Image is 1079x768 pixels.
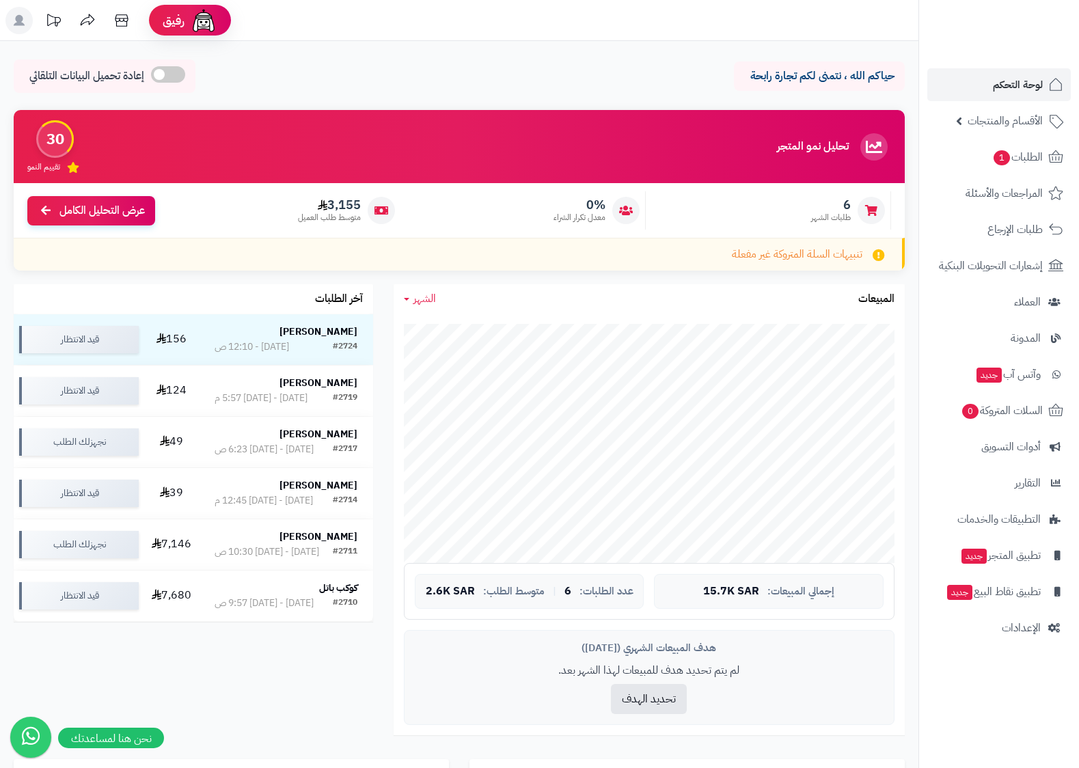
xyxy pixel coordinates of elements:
[315,293,363,305] h3: آخر الطلبات
[404,291,436,307] a: الشهر
[981,437,1041,456] span: أدوات التسويق
[968,111,1043,131] span: الأقسام والمنتجات
[927,612,1071,644] a: الإعدادات
[19,531,139,558] div: نجهزلك الطلب
[1014,292,1041,312] span: العملاء
[927,539,1071,572] a: تطبيق المتجرجديد
[19,326,139,353] div: قيد الانتظار
[19,480,139,507] div: قيد الانتظار
[190,7,217,34] img: ai-face.png
[927,141,1071,174] a: الطلبات1
[144,366,199,416] td: 124
[858,293,894,305] h3: المبيعات
[1015,474,1041,493] span: التقارير
[939,256,1043,275] span: إشعارات التحويلات البنكية
[27,161,60,173] span: تقييم النمو
[333,596,357,610] div: #2710
[333,545,357,559] div: #2711
[279,325,357,339] strong: [PERSON_NAME]
[579,586,633,597] span: عدد الطلبات:
[927,177,1071,210] a: المراجعات والأسئلة
[553,586,556,596] span: |
[279,376,357,390] strong: [PERSON_NAME]
[144,417,199,467] td: 49
[927,575,1071,608] a: تطبيق نقاط البيعجديد
[927,286,1071,318] a: العملاء
[927,503,1071,536] a: التطبيقات والخدمات
[927,467,1071,499] a: التقارير
[19,582,139,609] div: قيد الانتظار
[961,401,1043,420] span: السلات المتروكة
[987,220,1043,239] span: طلبات الإرجاع
[927,249,1071,282] a: إشعارات التحويلات البنكية
[415,663,884,678] p: لم يتم تحديد هدف للمبيعات لهذا الشهر بعد.
[319,581,357,595] strong: كوكب باتل
[993,75,1043,94] span: لوحة التحكم
[19,377,139,404] div: قيد الانتظار
[413,290,436,307] span: الشهر
[279,530,357,544] strong: [PERSON_NAME]
[966,184,1043,203] span: المراجعات والأسئلة
[298,197,361,212] span: 3,155
[415,641,884,655] div: هدف المبيعات الشهري ([DATE])
[19,428,139,456] div: نجهزلك الطلب
[298,212,361,223] span: متوسط طلب العميل
[946,582,1041,601] span: تطبيق نقاط البيع
[811,212,851,223] span: طلبات الشهر
[483,586,545,597] span: متوسط الطلب:
[144,314,199,365] td: 156
[215,340,289,354] div: [DATE] - 12:10 ص
[767,586,834,597] span: إجمالي المبيعات:
[215,392,308,405] div: [DATE] - [DATE] 5:57 م
[927,394,1071,427] a: السلات المتروكة0
[927,68,1071,101] a: لوحة التحكم
[777,141,849,153] h3: تحليل نمو المتجر
[426,586,475,598] span: 2.6K SAR
[144,519,199,570] td: 7,146
[279,478,357,493] strong: [PERSON_NAME]
[215,545,319,559] div: [DATE] - [DATE] 10:30 ص
[1011,329,1041,348] span: المدونة
[215,494,313,508] div: [DATE] - [DATE] 12:45 م
[811,197,851,212] span: 6
[744,68,894,84] p: حياكم الله ، نتمنى لكم تجارة رابحة
[927,213,1071,246] a: طلبات الإرجاع
[333,392,357,405] div: #2719
[279,427,357,441] strong: [PERSON_NAME]
[732,247,862,262] span: تنبيهات السلة المتروكة غير مفعلة
[36,7,70,38] a: تحديثات المنصة
[961,549,987,564] span: جديد
[333,443,357,456] div: #2717
[59,203,145,219] span: عرض التحليل الكامل
[947,585,972,600] span: جديد
[333,494,357,508] div: #2714
[215,443,314,456] div: [DATE] - [DATE] 6:23 ص
[144,468,199,519] td: 39
[927,322,1071,355] a: المدونة
[29,68,144,84] span: إعادة تحميل البيانات التلقائي
[927,430,1071,463] a: أدوات التسويق
[1002,618,1041,637] span: الإعدادات
[992,148,1043,167] span: الطلبات
[957,510,1041,529] span: التطبيقات والخدمات
[554,212,605,223] span: معدل تكرار الشراء
[163,12,185,29] span: رفيق
[554,197,605,212] span: 0%
[144,571,199,621] td: 7,680
[611,684,687,714] button: تحديد الهدف
[962,404,979,419] span: 0
[927,358,1071,391] a: وآتس آبجديد
[333,340,357,354] div: #2724
[27,196,155,225] a: عرض التحليل الكامل
[564,586,571,598] span: 6
[976,368,1002,383] span: جديد
[960,546,1041,565] span: تطبيق المتجر
[215,596,314,610] div: [DATE] - [DATE] 9:57 ص
[703,586,759,598] span: 15.7K SAR
[975,365,1041,384] span: وآتس آب
[994,150,1010,165] span: 1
